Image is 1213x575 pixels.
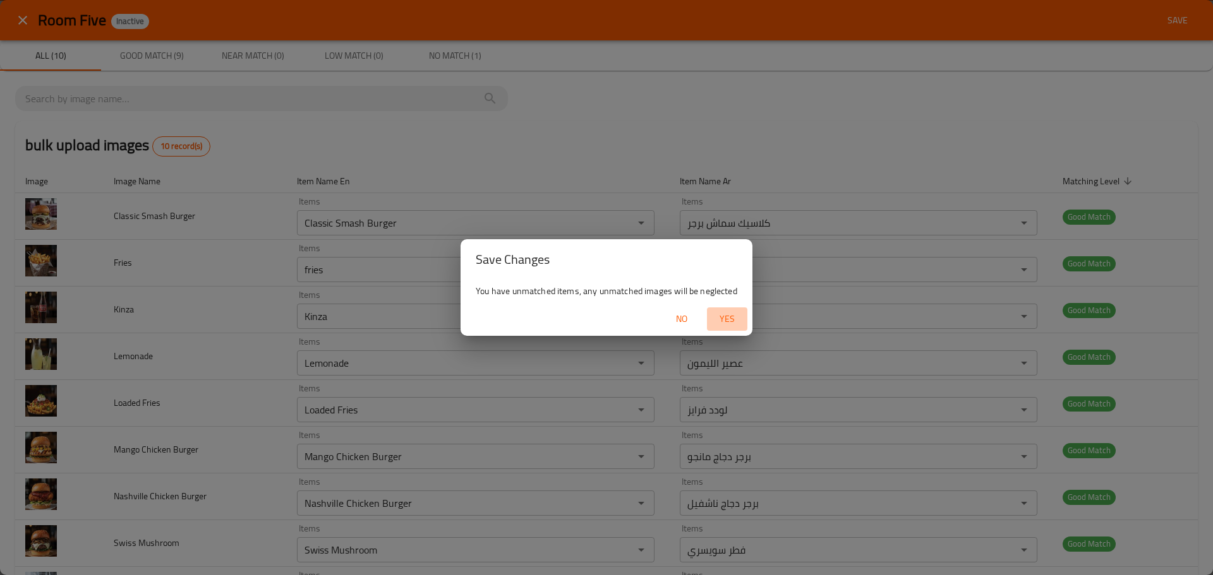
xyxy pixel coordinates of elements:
[667,311,697,327] span: No
[707,307,747,331] button: Yes
[476,249,737,270] h2: Save Changes
[461,280,752,302] div: You have unmatched items, any unmatched images will be neglected
[661,307,702,331] button: No
[712,311,742,327] span: Yes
